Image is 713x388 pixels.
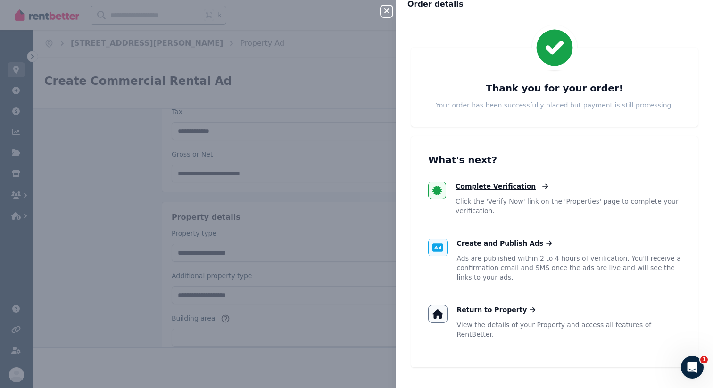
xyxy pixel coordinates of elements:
span: Complete Verification [456,182,536,191]
p: Your order has been successfully placed but payment is still processing. [436,100,673,110]
span: Create and Publish Ads [457,239,544,248]
a: Return to Property [457,305,536,314]
iframe: Intercom live chat [681,356,704,379]
p: Ads are published within 2 to 4 hours of verification. You'll receive a confirmation email and SM... [457,254,681,282]
span: Return to Property [457,305,527,314]
h3: What's next? [428,153,681,166]
p: View the details of your Property and access all features of RentBetter. [457,320,681,339]
p: Click the 'Verify Now' link on the 'Properties' page to complete your verification. [456,197,681,215]
span: 1 [700,356,708,363]
a: Create and Publish Ads [457,239,552,248]
h3: Thank you for your order! [486,82,623,95]
a: Complete Verification [456,182,548,191]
